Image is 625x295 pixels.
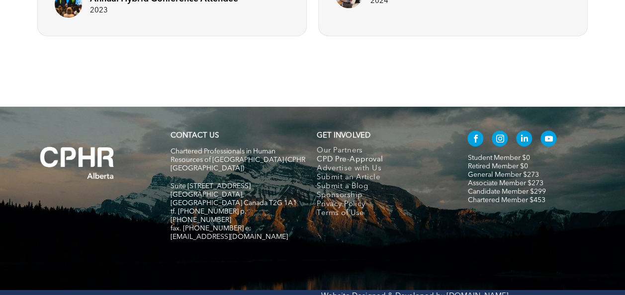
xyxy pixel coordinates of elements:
a: Candidate Member $299 [467,188,545,195]
a: Associate Member $273 [467,180,543,187]
span: Suite [STREET_ADDRESS] [171,183,251,190]
a: Submit an Article [317,173,447,182]
img: A white background with a few lines on it [20,127,134,199]
a: Terms of Use [317,209,447,218]
a: facebook [467,131,483,149]
span: [GEOGRAPHIC_DATA], [GEOGRAPHIC_DATA] Canada T2G 1A1 [171,191,297,207]
span: CPD Pre-Approval [317,155,383,164]
a: instagram [492,131,508,149]
span: Chartered Professionals in Human Resources of [GEOGRAPHIC_DATA] (CPHR [GEOGRAPHIC_DATA]) [171,148,305,172]
a: Student Member $0 [467,154,530,161]
a: linkedin [516,131,532,149]
span: 2023 [90,7,108,14]
a: CONTACT US [171,132,219,140]
span: GET INVOLVED [317,132,370,140]
a: Sponsorship [317,191,447,200]
span: tf. [PHONE_NUMBER] p. [PHONE_NUMBER] [171,208,247,223]
a: Our Partners [317,147,447,155]
a: youtube [540,131,556,149]
span: fax. [PHONE_NUMBER] e:[EMAIL_ADDRESS][DOMAIN_NAME] [171,225,288,240]
a: Privacy Policy [317,200,447,209]
a: Retired Member $0 [467,163,528,170]
a: CPD Pre-Approval [317,155,447,164]
a: Advertise with Us [317,164,447,173]
a: General Member $273 [467,171,538,178]
a: Chartered Member $453 [467,197,545,204]
a: Submit a Blog [317,182,447,191]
